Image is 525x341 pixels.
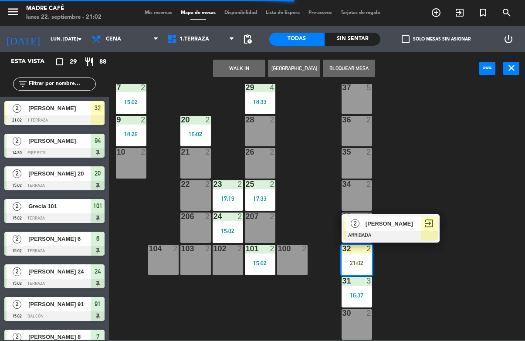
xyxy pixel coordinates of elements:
div: 2 [205,116,210,124]
div: 15:02 [180,131,211,137]
span: Tarjetas de regalo [336,10,385,15]
div: 2 [237,180,243,188]
div: 22 [181,180,182,188]
button: WALK IN [213,60,265,77]
span: 2 [13,300,21,309]
span: 101 [93,201,102,211]
div: 2 [205,180,210,188]
span: 88 [99,57,106,67]
div: 2 [270,148,275,156]
span: exit_to_app [424,218,434,229]
div: 2 [366,116,372,124]
button: power_input [479,62,495,75]
div: 103 [181,245,182,253]
span: 2 [13,104,21,113]
div: Sin sentar [325,33,380,46]
button: close [503,62,519,75]
span: 32 [95,103,101,113]
i: menu [7,5,20,18]
div: 2 [366,245,372,253]
span: 2 [13,137,21,145]
i: restaurant [84,57,95,67]
span: [PERSON_NAME] 24 [28,267,91,276]
div: 2 [366,213,372,220]
div: 102 [213,245,214,253]
div: 23 [213,180,214,188]
i: filter_list [17,79,28,89]
input: Filtrar por nombre... [28,79,95,89]
div: 15:02 [213,228,243,234]
div: 5 [366,84,372,91]
div: 3 [366,277,372,285]
span: 91 [95,299,101,309]
i: arrow_drop_down [75,34,85,44]
div: Todas [269,33,325,46]
div: 32 [342,245,343,253]
div: 2 [205,245,210,253]
span: [PERSON_NAME] [366,219,421,228]
label: Solo mesas sin asignar [402,35,471,43]
span: [PERSON_NAME] [28,136,91,145]
i: turned_in_not [478,7,488,18]
span: 2 [351,219,359,228]
span: 24 [95,266,101,277]
div: 2 [366,148,372,156]
span: pending_actions [242,34,253,44]
div: 31 [342,277,343,285]
div: 37 [342,84,343,91]
div: 33 [342,213,343,220]
i: power_settings_new [503,34,514,44]
span: Grecia 101 [28,202,91,211]
div: 2 [173,245,178,253]
div: 2 [270,245,275,253]
div: 2 [205,213,210,220]
button: Bloquear Mesa [323,60,375,77]
div: 2 [141,148,146,156]
span: [PERSON_NAME] [28,104,91,113]
div: 18:26 [116,131,146,137]
span: Lista de Espera [261,10,304,15]
div: 30 [342,309,343,317]
div: 24 [213,213,214,220]
span: [PERSON_NAME] 20 [28,169,91,178]
i: exit_to_app [454,7,465,18]
i: close [506,63,517,73]
div: 15:02 [116,99,146,105]
div: 2 [237,245,243,253]
div: 18:33 [245,99,275,105]
div: 36 [342,116,343,124]
div: 2 [141,116,146,124]
div: 35 [342,148,343,156]
span: RESERVAR MESA [424,5,448,20]
button: menu [7,5,20,21]
div: 15:02 [245,260,275,266]
div: 2 [270,180,275,188]
span: 20 [95,168,101,179]
span: Disponibilidad [220,10,261,15]
div: 2 [237,213,243,220]
span: BUSCAR [495,5,518,20]
span: Mis reservas [140,10,176,15]
span: Pre-acceso [304,10,336,15]
div: 2 [302,245,307,253]
div: 34 [342,180,343,188]
span: WALK IN [448,5,471,20]
span: Reserva especial [471,5,495,20]
span: check_box_outline_blank [402,35,410,43]
div: 21 [181,148,182,156]
div: 17:19 [213,196,243,202]
span: 1.Terraza [180,36,209,42]
span: 94 [95,135,101,146]
div: 21:02 [342,260,372,266]
div: 2 [141,84,146,91]
div: lunes 22. septiembre - 21:02 [26,13,102,22]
